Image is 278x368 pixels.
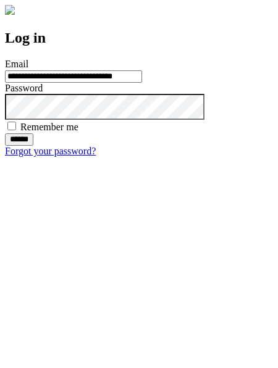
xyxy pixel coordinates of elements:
[5,83,43,93] label: Password
[20,122,78,132] label: Remember me
[5,59,28,69] label: Email
[5,5,15,15] img: logo-4e3dc11c47720685a147b03b5a06dd966a58ff35d612b21f08c02c0306f2b779.png
[5,146,96,156] a: Forgot your password?
[5,30,273,46] h2: Log in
